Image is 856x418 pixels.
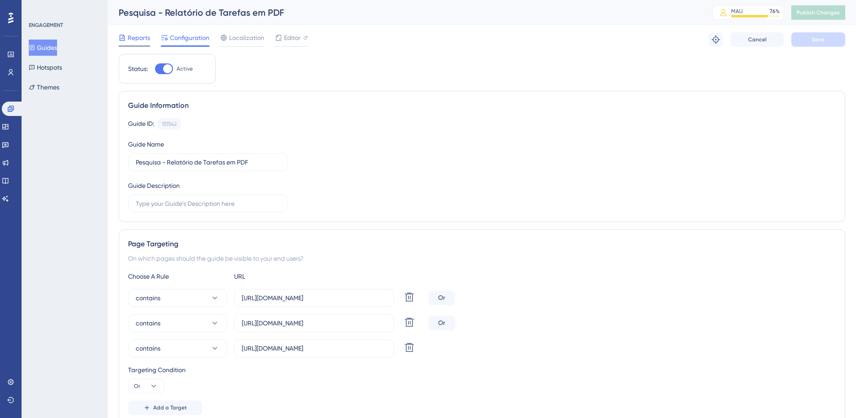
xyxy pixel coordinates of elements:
button: Publish Changes [791,5,845,20]
input: yourwebsite.com/path [242,318,386,328]
div: Guide Information [128,100,836,111]
button: Guides [29,40,57,56]
span: Add a Target [153,404,187,411]
div: ENGAGEMENT [29,22,63,29]
div: Pesquisa - Relatório de Tarefas em PDF [119,6,690,19]
div: 151542 [162,120,177,128]
div: 76 % [770,8,780,15]
div: Guide ID: [128,118,154,130]
div: Status: [128,63,148,74]
button: contains [128,314,227,332]
div: On which pages should the guide be visible to your end users? [128,253,836,264]
span: Active [177,65,193,72]
input: yourwebsite.com/path [242,343,386,353]
span: Configuration [170,32,209,43]
span: Editor [284,32,301,43]
div: Guide Description [128,180,180,191]
button: Hotspots [29,59,62,76]
div: Choose A Rule [128,271,227,282]
button: contains [128,289,227,307]
input: yourwebsite.com/path [242,293,386,303]
button: Save [791,32,845,47]
div: Or [428,291,455,305]
input: Type your Guide’s Description here [136,199,280,209]
div: MAU [731,8,743,15]
button: Add a Target [128,400,202,415]
span: Reports [128,32,150,43]
button: Or [128,379,164,393]
button: contains [128,339,227,357]
span: Cancel [748,36,767,43]
span: contains [136,293,160,303]
span: Or [134,382,140,390]
div: URL [234,271,333,282]
button: Themes [29,79,59,95]
span: contains [136,318,160,329]
input: Type your Guide’s Name here [136,157,280,167]
div: Page Targeting [128,239,836,249]
span: Localization [229,32,264,43]
div: Guide Name [128,139,164,150]
span: contains [136,343,160,354]
button: Cancel [730,32,784,47]
div: Targeting Condition [128,365,836,375]
span: Save [812,36,825,43]
span: Publish Changes [797,9,840,16]
div: Or [428,316,455,330]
